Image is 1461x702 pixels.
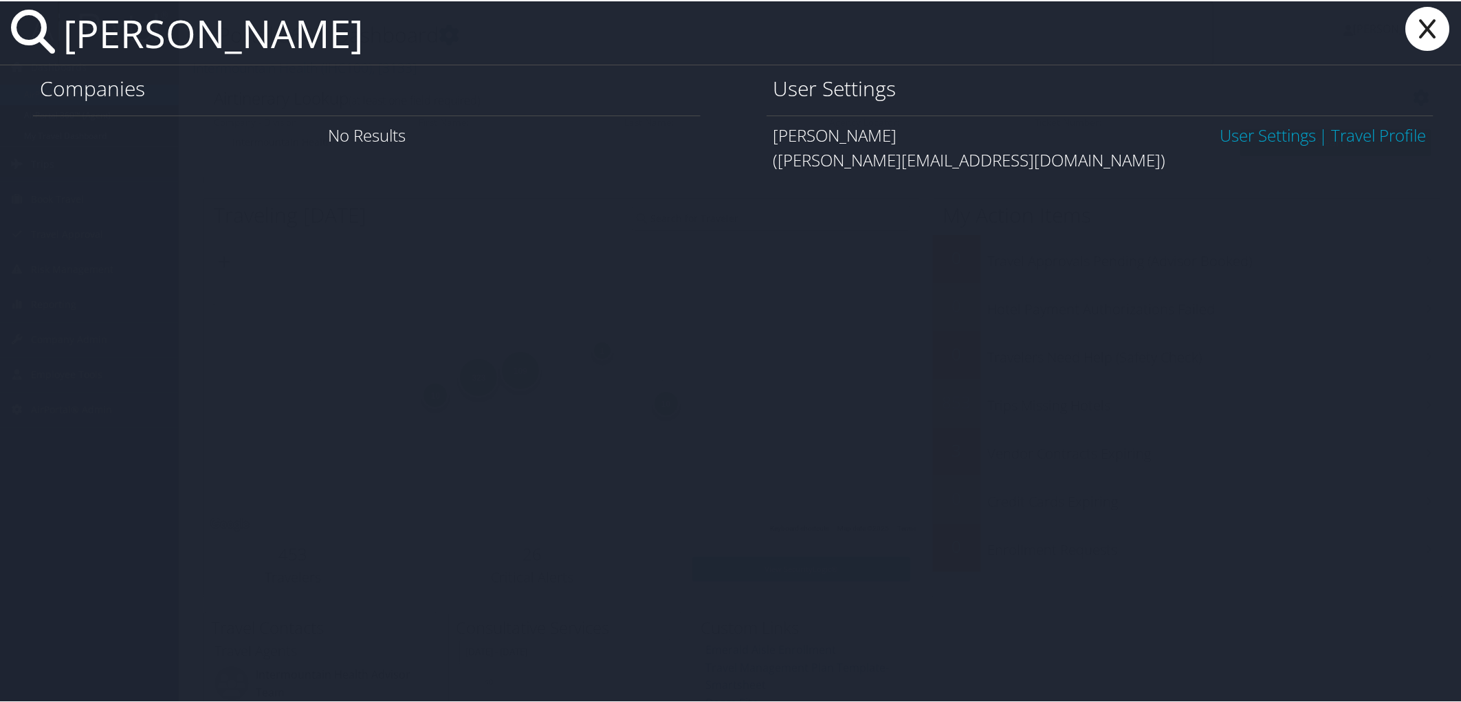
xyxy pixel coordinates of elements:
a: User Settings [1220,122,1316,145]
div: ([PERSON_NAME][EMAIL_ADDRESS][DOMAIN_NAME]) [773,146,1427,171]
span: [PERSON_NAME] [773,122,897,145]
a: View OBT Profile [1332,122,1427,145]
h1: User Settings [773,73,1427,102]
div: No Results [33,114,701,153]
h1: Companies [40,73,694,102]
span: | [1316,122,1332,145]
